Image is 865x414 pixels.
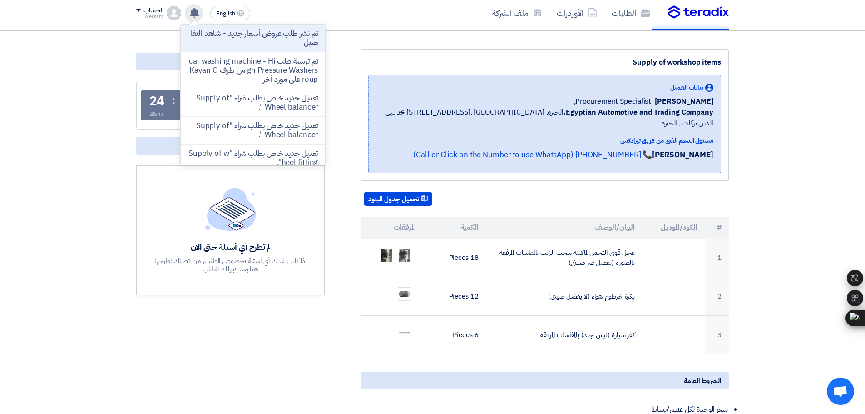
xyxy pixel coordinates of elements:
[486,316,643,354] td: كفر سيارة (ليس جلد) بالمقاسات المرفقه
[188,29,318,47] p: تم نشر طلب عروض أسعار جديد - شاهد التفاصيل
[705,316,729,354] td: 3
[153,242,308,252] div: لم تطرح أي أسئلة حتى الآن
[210,6,250,20] button: English
[205,188,256,230] img: empty_state_list.svg
[136,53,325,70] div: مواعيد الطلب
[376,107,713,129] span: الجيزة, [GEOGRAPHIC_DATA] ,[STREET_ADDRESS] محمد بهي الدين بركات , الجيزة
[398,290,411,298] img: __1760447021697.jpeg
[486,239,643,277] td: عجل قوى التحمل لماكينة سحب الزيت بالمقاسات المرفقه بالصورة (يفضل غير صينى)
[361,217,423,239] th: المرفقات
[705,217,729,239] th: #
[423,277,486,316] td: 12 Pieces
[652,149,713,160] strong: [PERSON_NAME]
[670,83,703,92] span: بيانات العميل
[827,378,854,405] div: Open chat
[188,121,318,140] p: تعديل جديد خاص بطلب شراء "Supply of Wheel balancer ".
[167,6,181,20] img: profile_test.png
[143,7,163,15] div: الحساب
[188,57,318,84] p: تم ترسية طلب car washing machine - High Pressure Washers من طرف Kayan Group علي مورد أخر
[398,245,411,266] img: WhatsApp_Image__at__PM__1760446959412.jpeg
[486,277,643,316] td: بكرة خرطوم هواء (لا يفضل صينى)
[380,245,393,266] img: WhatsApp_Image__at__PM_1760446968428.jpeg
[149,95,165,108] div: 24
[485,2,549,24] a: ملف الشركة
[563,107,713,118] b: Egyptian Automotive and Trading Company,
[642,217,705,239] th: الكود/الموديل
[655,96,713,107] span: [PERSON_NAME]
[188,149,318,167] p: تعديل جديد خاص بطلب شراء "Supply of wheel fitting".
[368,57,721,68] div: Supply of workshop items
[668,5,729,19] img: Teradix logo
[172,92,175,109] div: :
[684,376,722,386] span: الشروط العامة
[136,14,163,19] div: Wessam
[188,94,318,112] p: تعديل جديد خاص بطلب شراء "Supply of Wheel balancer ".
[398,331,411,335] img: SUV__Dimensions_Q_1760447893544.PNG
[423,217,486,239] th: الكمية
[216,10,235,17] span: English
[150,110,164,119] div: دقيقة
[486,217,643,239] th: البيان/الوصف
[705,239,729,277] td: 1
[423,239,486,277] td: 18 Pieces
[423,316,486,354] td: 6 Pieces
[364,192,432,206] button: تحميل جدول البنود
[153,257,308,273] div: اذا كانت لديك أي اسئلة بخصوص الطلب, من فضلك اطرحها هنا بعد قبولك للطلب
[604,2,657,24] a: الطلبات
[574,96,652,107] span: Procurement Specialist,
[413,149,652,160] a: 📞 [PHONE_NUMBER] (Call or Click on the Number to use WhatsApp)
[705,277,729,316] td: 2
[549,2,604,24] a: الأوردرات
[376,136,713,145] div: مسئول الدعم الفني من فريق تيرادكس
